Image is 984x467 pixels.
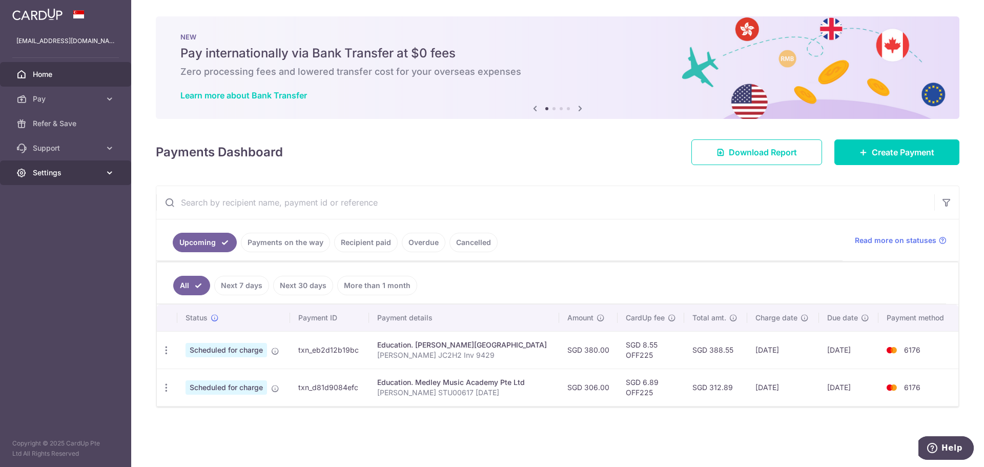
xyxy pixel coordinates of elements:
[369,304,560,331] th: Payment details
[881,381,902,394] img: Bank Card
[186,380,267,395] span: Scheduled for charge
[449,233,498,252] a: Cancelled
[567,313,593,323] span: Amount
[290,331,369,369] td: txn_eb2d12b19bc
[881,344,902,356] img: Bank Card
[904,383,920,392] span: 6176
[214,276,269,295] a: Next 7 days
[156,186,934,219] input: Search by recipient name, payment id or reference
[684,331,747,369] td: SGD 388.55
[684,369,747,406] td: SGD 312.89
[904,346,920,354] span: 6176
[156,143,283,161] h4: Payments Dashboard
[334,233,398,252] a: Recipient paid
[618,369,684,406] td: SGD 6.89 OFF225
[747,369,818,406] td: [DATE]
[855,235,947,246] a: Read more on statuses
[290,304,369,331] th: Payment ID
[241,233,330,252] a: Payments on the way
[180,90,307,100] a: Learn more about Bank Transfer
[377,377,551,388] div: Education. Medley Music Academy Pte Ltd
[273,276,333,295] a: Next 30 days
[872,146,934,158] span: Create Payment
[33,94,100,104] span: Pay
[377,388,551,398] p: [PERSON_NAME] STU00617 [DATE]
[691,139,822,165] a: Download Report
[337,276,417,295] a: More than 1 month
[878,304,958,331] th: Payment method
[827,313,858,323] span: Due date
[180,45,935,62] h5: Pay internationally via Bank Transfer at $0 fees
[186,343,267,357] span: Scheduled for charge
[12,8,63,21] img: CardUp
[377,350,551,360] p: [PERSON_NAME] JC2H2 Inv 9429
[855,235,936,246] span: Read more on statuses
[180,66,935,78] h6: Zero processing fees and lowered transfer cost for your overseas expenses
[33,118,100,129] span: Refer & Save
[290,369,369,406] td: txn_d81d9084efc
[33,143,100,153] span: Support
[559,369,618,406] td: SGD 306.00
[23,7,44,16] span: Help
[626,313,665,323] span: CardUp fee
[173,276,210,295] a: All
[834,139,959,165] a: Create Payment
[33,69,100,79] span: Home
[402,233,445,252] a: Overdue
[377,340,551,350] div: Education. [PERSON_NAME][GEOGRAPHIC_DATA]
[819,369,879,406] td: [DATE]
[180,33,935,41] p: NEW
[918,436,974,462] iframe: Opens a widget where you can find more information
[747,331,818,369] td: [DATE]
[186,313,208,323] span: Status
[618,331,684,369] td: SGD 8.55 OFF225
[16,36,115,46] p: [EMAIL_ADDRESS][DOMAIN_NAME]
[729,146,797,158] span: Download Report
[755,313,797,323] span: Charge date
[156,16,959,119] img: Bank transfer banner
[559,331,618,369] td: SGD 380.00
[819,331,879,369] td: [DATE]
[173,233,237,252] a: Upcoming
[692,313,726,323] span: Total amt.
[33,168,100,178] span: Settings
